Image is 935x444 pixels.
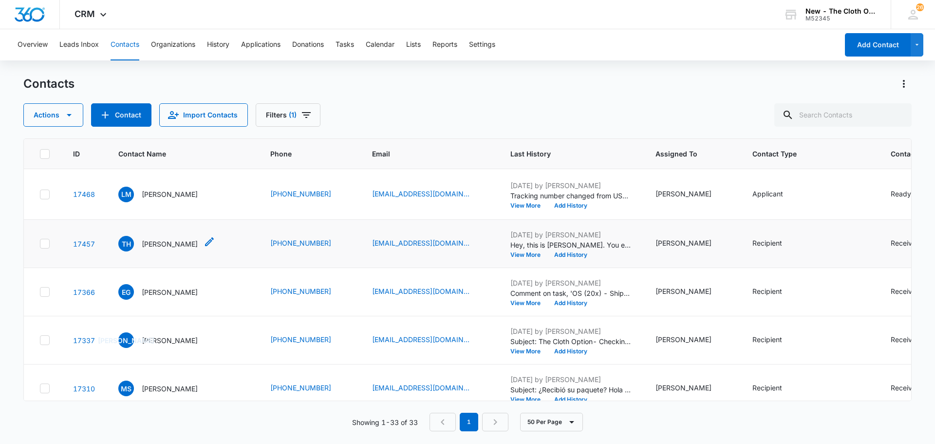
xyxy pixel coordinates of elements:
[510,300,547,306] button: View More
[432,29,457,60] button: Reports
[270,334,331,345] a: [PHONE_NUMBER]
[151,29,195,60] button: Organizations
[372,286,469,296] a: [EMAIL_ADDRESS][DOMAIN_NAME]
[270,189,349,200] div: Phone - (727) 600-2077 - Select to Edit Field
[23,77,75,91] h1: Contacts
[142,239,198,249] p: [PERSON_NAME]
[752,238,782,248] div: Recipient
[916,3,924,11] div: notifications count
[510,374,632,385] p: [DATE] by [PERSON_NAME]
[270,286,331,296] a: [PHONE_NUMBER]
[752,286,782,296] div: Recipient
[510,397,547,403] button: View More
[510,252,547,258] button: View More
[547,300,594,306] button: Add History
[916,3,924,11] span: 26
[547,397,594,403] button: Add History
[59,29,99,60] button: Leads Inbox
[655,334,729,346] div: Assigned To - Faye Laherty - Select to Edit Field
[270,383,349,394] div: Phone - (832) 270-5255 - Select to Edit Field
[510,191,632,201] p: Tracking number changed from USPS to USPS 9434636106194313101209.
[805,7,877,15] div: account name
[372,383,487,394] div: Email - sanchezmalusi210598@gmail.com - Select to Edit Field
[118,332,215,348] div: Contact Name - Jarlissa Arias - Select to Edit Field
[655,189,729,200] div: Assigned To - Faye Laherty - Select to Edit Field
[752,334,800,346] div: Contact Type - Recipient - Select to Edit Field
[752,383,800,394] div: Contact Type - Recipient - Select to Edit Field
[73,288,95,296] a: Navigate to contact details page for Elizabeth Givens
[75,9,95,19] span: CRM
[73,149,81,159] span: ID
[460,413,478,431] em: 1
[270,286,349,298] div: Phone - (843) 847-8400 - Select to Edit Field
[752,189,801,200] div: Contact Type - Applicant - Select to Edit Field
[73,240,95,248] a: Navigate to contact details page for Tricia Hodges
[510,348,547,354] button: View More
[510,336,632,347] p: Subject: The Cloth Option- Checking In Hi [PERSON_NAME], I hope this email finds you well! I want...
[270,334,349,346] div: Phone - (919) 691-6290 - Select to Edit Field
[159,103,248,127] button: Import Contacts
[352,417,418,427] p: Showing 1-33 of 33
[655,238,711,248] div: [PERSON_NAME]
[520,413,583,431] button: 50 Per Page
[118,332,134,348] span: [PERSON_NAME]
[372,189,469,199] a: [EMAIL_ADDRESS][DOMAIN_NAME]
[752,383,782,393] div: Recipient
[118,381,134,396] span: MS
[805,15,877,22] div: account id
[372,334,487,346] div: Email - jarylope98@gmail.com - Select to Edit Field
[289,112,297,118] span: (1)
[91,103,151,127] button: Add Contact
[655,334,711,345] div: [PERSON_NAME]
[111,29,139,60] button: Contacts
[241,29,280,60] button: Applications
[142,287,198,297] p: [PERSON_NAME]
[142,335,198,346] p: [PERSON_NAME]
[845,33,911,57] button: Add Contact
[510,288,632,298] p: Comment on task, 'OS (20x) - Shipped package for [PERSON_NAME] (zone #3) **REASSIGNED FROM ANOTHE...
[547,203,594,209] button: Add History
[372,238,469,248] a: [EMAIL_ADDRESS][DOMAIN_NAME]
[469,29,495,60] button: Settings
[270,149,335,159] span: Phone
[655,238,729,250] div: Assigned To - Faye Laherty - Select to Edit Field
[510,278,632,288] p: [DATE] by [PERSON_NAME]
[510,240,632,250] p: Hey, this is [PERSON_NAME]. You emailed me about meeting in [GEOGRAPHIC_DATA] [DATE]. Im in a rea...
[430,413,508,431] nav: Pagination
[752,149,853,159] span: Contact Type
[118,236,134,251] span: TH
[336,29,354,60] button: Tasks
[366,29,394,60] button: Calendar
[655,189,711,199] div: [PERSON_NAME]
[510,385,632,395] p: Subject: ¿Recibió su paquete? Hola Malusi! Me pongo en contacto contigo para ver cómo van las cos...
[372,189,487,200] div: Email - andreamarquez317@gmail.com - Select to Edit Field
[118,381,215,396] div: Contact Name - Malusi Sanchez - Select to Edit Field
[752,238,800,250] div: Contact Type - Recipient - Select to Edit Field
[372,334,469,345] a: [EMAIL_ADDRESS][DOMAIN_NAME]
[752,334,782,345] div: Recipient
[73,336,95,345] a: Navigate to contact details page for Jarlissa Arias
[510,149,618,159] span: Last History
[510,326,632,336] p: [DATE] by [PERSON_NAME]
[752,189,783,199] div: Applicant
[118,187,215,202] div: Contact Name - Luz Márquez - Select to Edit Field
[547,252,594,258] button: Add History
[510,180,632,191] p: [DATE] by [PERSON_NAME]
[118,187,134,202] span: LM
[118,284,134,300] span: EG
[73,190,95,198] a: Navigate to contact details page for Luz Márquez
[510,203,547,209] button: View More
[18,29,48,60] button: Overview
[372,286,487,298] div: Email - egivens555@gmail.com - Select to Edit Field
[547,348,594,354] button: Add History
[270,238,349,250] div: Phone - (470) 404-7804 - Select to Edit Field
[896,76,912,92] button: Actions
[256,103,320,127] button: Filters
[118,149,233,159] span: Contact Name
[270,189,331,199] a: [PHONE_NUMBER]
[372,383,469,393] a: [EMAIL_ADDRESS][DOMAIN_NAME]
[372,238,487,250] div: Email - hodgestricia32@gmail.com - Select to Edit Field
[23,103,83,127] button: Actions
[207,29,229,60] button: History
[372,149,473,159] span: Email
